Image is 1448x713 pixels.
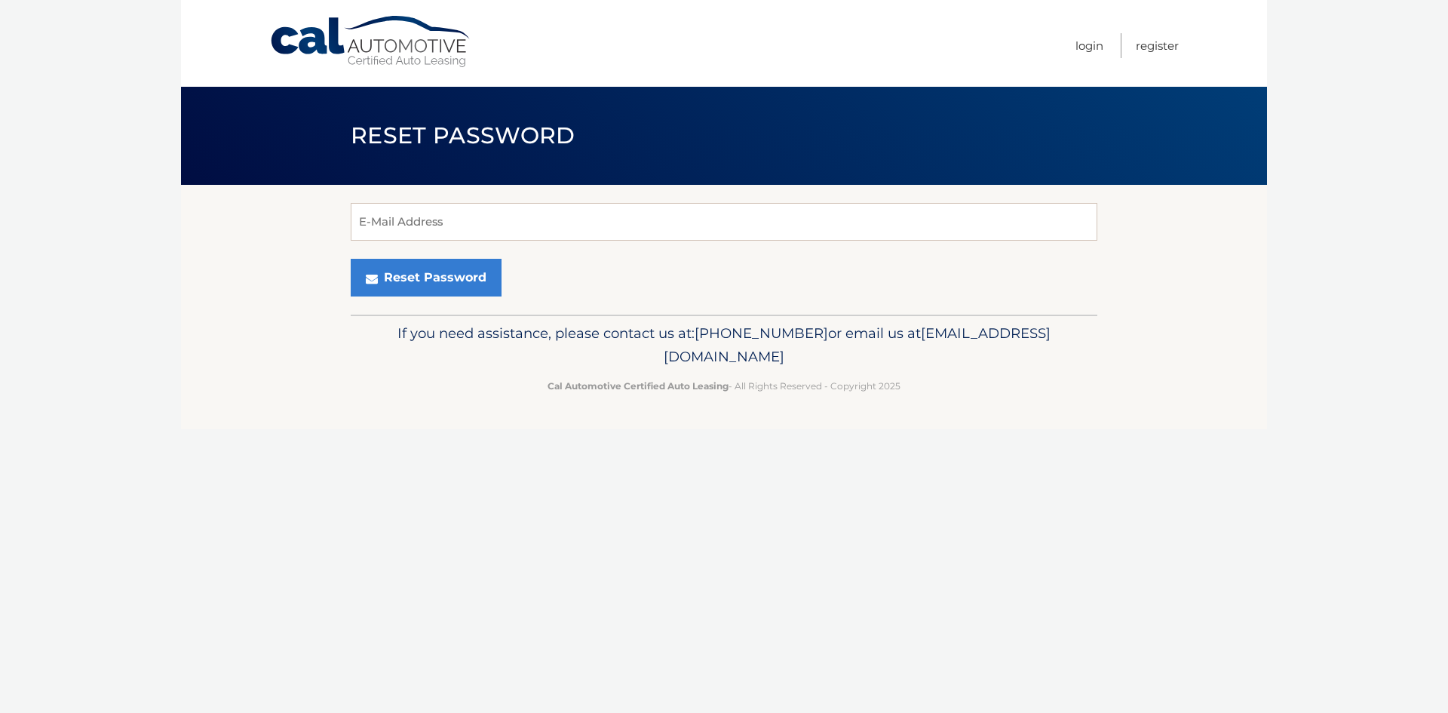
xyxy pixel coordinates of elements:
[351,259,502,297] button: Reset Password
[360,321,1088,370] p: If you need assistance, please contact us at: or email us at
[548,380,729,392] strong: Cal Automotive Certified Auto Leasing
[1136,33,1179,58] a: Register
[351,121,575,149] span: Reset Password
[360,378,1088,394] p: - All Rights Reserved - Copyright 2025
[695,324,828,342] span: [PHONE_NUMBER]
[351,203,1097,241] input: E-Mail Address
[1075,33,1103,58] a: Login
[269,15,473,69] a: Cal Automotive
